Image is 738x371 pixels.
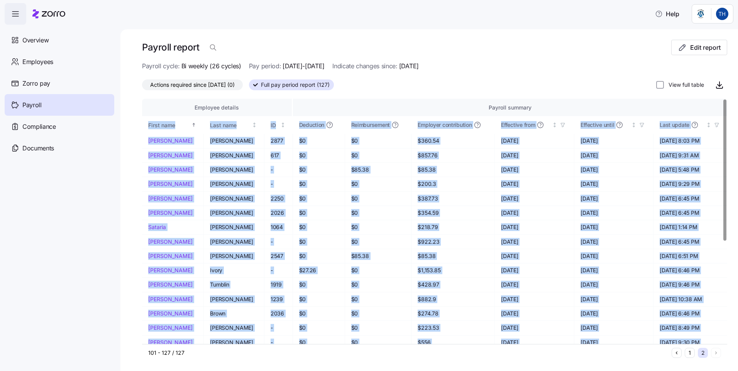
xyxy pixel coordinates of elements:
[501,166,568,174] span: [DATE]
[581,209,647,217] span: [DATE]
[501,180,568,188] span: [DATE]
[418,209,488,217] span: $354.59
[148,103,286,112] div: Employee details
[501,266,568,274] span: [DATE]
[495,116,574,134] th: Effective fromNot sorted
[252,122,257,128] div: Not sorted
[148,152,197,159] a: [PERSON_NAME]
[351,223,405,231] span: $0
[271,166,286,174] span: -
[660,266,721,274] span: [DATE] 6:46 PM
[698,348,708,358] button: 2
[210,121,250,130] div: Last name
[271,252,286,260] span: 2547
[5,137,114,159] a: Documents
[660,324,721,332] span: [DATE] 8:49 PM
[148,324,197,332] a: [PERSON_NAME]
[418,223,488,231] span: $218.79
[5,29,114,51] a: Overview
[210,209,258,217] span: [PERSON_NAME]
[299,223,339,231] span: $0
[5,94,114,116] a: Payroll
[142,116,204,134] th: First nameSorted ascending
[660,295,721,303] span: [DATE] 10:38 AM
[210,152,258,159] span: [PERSON_NAME]
[660,339,721,346] span: [DATE] 9:30 PM
[299,103,721,112] div: Payroll summary
[418,121,472,129] span: Employer contribution
[280,122,286,128] div: Not sorted
[299,195,339,202] span: $0
[581,266,647,274] span: [DATE]
[660,238,721,246] span: [DATE] 6:45 PM
[351,310,405,317] span: $0
[501,209,568,217] span: [DATE]
[148,223,197,231] a: Sataria
[210,324,258,332] span: [PERSON_NAME]
[351,180,405,188] span: $0
[581,281,647,288] span: [DATE]
[299,238,339,246] span: $0
[501,223,568,231] span: [DATE]
[581,121,614,129] span: Effective until
[299,339,339,346] span: $0
[649,6,686,22] button: Help
[210,339,258,346] span: [PERSON_NAME]
[581,238,647,246] span: [DATE]
[148,252,197,260] a: [PERSON_NAME]
[351,266,405,274] span: $0
[418,152,488,159] span: $857.76
[418,195,488,202] span: $387.73
[299,310,339,317] span: $0
[210,166,258,174] span: [PERSON_NAME]
[299,121,324,129] span: Deduction
[716,8,728,20] img: 23580417c41333b3521d68439011887a
[22,100,42,110] span: Payroll
[299,180,339,188] span: $0
[264,116,293,134] th: IDNot sorted
[581,324,647,332] span: [DATE]
[148,349,669,357] div: 101 - 127 / 127
[210,137,258,145] span: [PERSON_NAME]
[664,81,704,89] label: View full table
[261,80,330,90] span: Full pay period report (127)
[271,209,286,217] span: 2026
[142,61,180,71] span: Payroll cycle:
[552,122,557,128] div: Not sorted
[351,339,405,346] span: $0
[685,348,695,358] button: 1
[418,295,488,303] span: $882.9
[299,137,339,145] span: $0
[581,195,647,202] span: [DATE]
[271,324,286,332] span: -
[581,295,647,303] span: [DATE]
[150,80,235,90] span: Actions required since [DATE] (0)
[148,266,197,274] a: [PERSON_NAME]
[501,152,568,159] span: [DATE]
[581,152,647,159] span: [DATE]
[501,324,568,332] span: [DATE]
[672,348,682,358] button: Previous page
[271,266,286,274] span: -
[711,348,721,358] button: Next page
[148,180,197,188] a: [PERSON_NAME]
[660,281,721,288] span: [DATE] 9:46 PM
[501,252,568,260] span: [DATE]
[271,223,286,231] span: 1064
[706,122,711,128] div: Not sorted
[22,143,54,153] span: Documents
[210,310,258,317] span: Brown
[148,137,197,145] a: [PERSON_NAME]
[148,166,197,174] a: [PERSON_NAME]
[418,266,488,274] span: $1,153.85
[581,252,647,260] span: [DATE]
[22,79,50,88] span: Zorro pay
[418,339,488,346] span: $556
[351,281,405,288] span: $0
[299,266,339,274] span: $27.26
[418,137,488,145] span: $360.54
[655,9,679,19] span: Help
[299,281,339,288] span: $0
[574,116,653,134] th: Effective untilNot sorted
[501,137,568,145] span: [DATE]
